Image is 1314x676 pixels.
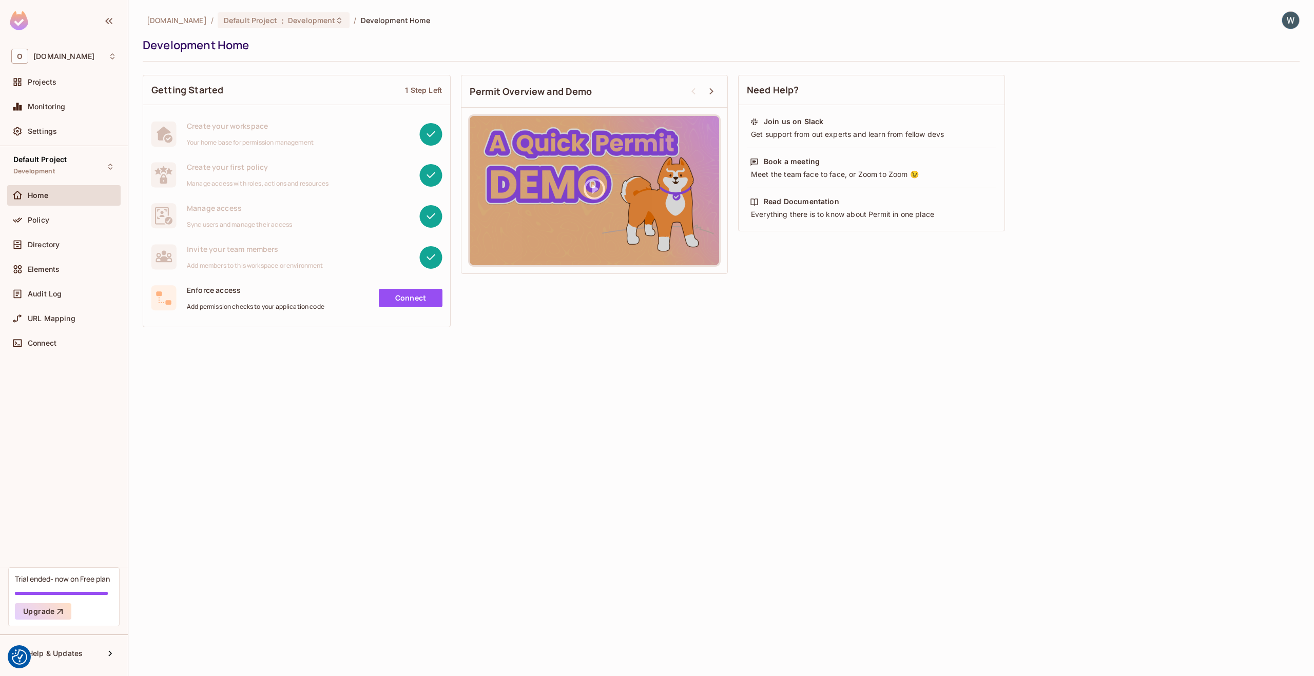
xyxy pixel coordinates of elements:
[151,84,223,96] span: Getting Started
[28,314,75,323] span: URL Mapping
[28,127,57,135] span: Settings
[1282,12,1299,29] img: Web Team
[379,289,442,307] a: Connect
[764,156,820,167] div: Book a meeting
[750,169,993,180] div: Meet the team face to face, or Zoom to Zoom 😉
[28,216,49,224] span: Policy
[187,262,323,270] span: Add members to this workspace or environment
[15,574,110,584] div: Trial ended- now on Free plan
[28,241,60,249] span: Directory
[750,209,993,220] div: Everything there is to know about Permit in one place
[187,203,292,213] span: Manage access
[187,244,323,254] span: Invite your team members
[28,191,49,200] span: Home
[187,121,314,131] span: Create your workspace
[28,265,60,273] span: Elements
[13,155,67,164] span: Default Project
[12,649,27,665] button: Consent Preferences
[15,603,71,620] button: Upgrade
[361,15,430,25] span: Development Home
[187,162,328,172] span: Create your first policy
[764,116,823,127] div: Join us on Slack
[28,78,56,86] span: Projects
[28,290,62,298] span: Audit Log
[750,129,993,140] div: Get support from out experts and learn from fellow devs
[187,303,324,311] span: Add permission checks to your application code
[143,37,1294,53] div: Development Home
[747,84,799,96] span: Need Help?
[187,285,324,295] span: Enforce access
[28,103,66,111] span: Monitoring
[187,180,328,188] span: Manage access with roles, actions and resources
[28,339,56,347] span: Connect
[211,15,214,25] li: /
[281,16,284,25] span: :
[288,15,335,25] span: Development
[10,11,28,30] img: SReyMgAAAABJRU5ErkJggg==
[187,138,314,147] span: Your home base for permission management
[405,85,442,95] div: 1 Step Left
[33,52,94,61] span: Workspace: oxylabs.io
[12,649,27,665] img: Revisit consent button
[147,15,207,25] span: the active workspace
[187,221,292,229] span: Sync users and manage their access
[470,85,592,98] span: Permit Overview and Demo
[354,15,356,25] li: /
[28,649,83,658] span: Help & Updates
[224,15,277,25] span: Default Project
[764,196,839,207] div: Read Documentation
[11,49,28,64] span: O
[13,167,55,175] span: Development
